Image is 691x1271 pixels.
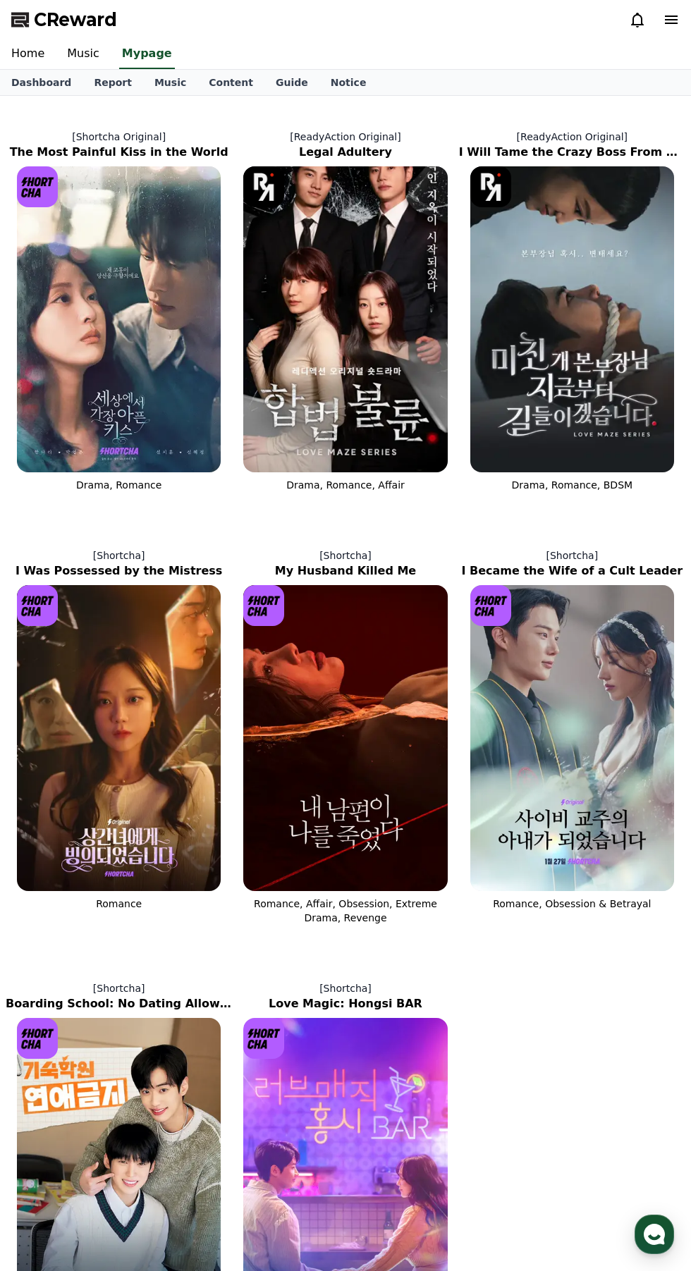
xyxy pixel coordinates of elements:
img: I Became the Wife of a Cult Leader [470,585,674,891]
p: [ReadyAction Original] [459,130,685,144]
img: [object Object] Logo [17,166,58,207]
p: [ReadyAction Original] [232,130,458,144]
a: Content [197,70,264,95]
a: [Shortcha Original] The Most Painful Kiss in the World The Most Painful Kiss in the World [object... [6,118,232,503]
img: Legal Adultery [243,166,447,472]
span: Drama, Romance, BDSM [512,479,633,491]
a: Report [82,70,143,95]
img: [object Object] Logo [243,585,284,626]
p: [Shortcha] [6,981,232,995]
a: Notice [319,70,378,95]
a: [Shortcha] My Husband Killed Me My Husband Killed Me [object Object] Logo Romance, Affair, Obsess... [232,537,458,936]
h2: Legal Adultery [232,144,458,161]
span: CReward [34,8,117,31]
img: [object Object] Logo [470,166,511,207]
a: Guide [264,70,319,95]
p: [Shortcha] [6,548,232,563]
span: Romance, Obsession & Betrayal [493,898,651,909]
span: Drama, Romance [76,479,161,491]
img: [object Object] Logo [470,585,511,626]
h2: I Will Tame the Crazy Boss From Now On [459,144,685,161]
p: [Shortcha] [459,548,685,563]
p: [Shortcha] [232,981,458,995]
a: [ReadyAction Original] I Will Tame the Crazy Boss From Now On I Will Tame the Crazy Boss From Now... [459,118,685,503]
h2: The Most Painful Kiss in the World [6,144,232,161]
a: Music [56,39,111,69]
img: The Most Painful Kiss in the World [17,166,221,472]
a: Music [143,70,197,95]
img: [object Object] Logo [243,166,284,207]
span: Messages [117,469,159,480]
a: [Shortcha] I Became the Wife of a Cult Leader I Became the Wife of a Cult Leader [object Object] ... [459,537,685,936]
span: Romance, Affair, Obsession, Extreme Drama, Revenge [254,898,437,923]
a: [Shortcha] I Was Possessed by the Mistress I Was Possessed by the Mistress [object Object] Logo R... [6,537,232,936]
a: Home [4,447,93,482]
img: [object Object] Logo [17,1018,58,1059]
a: Settings [182,447,271,482]
img: I Was Possessed by the Mistress [17,585,221,891]
h2: I Was Possessed by the Mistress [6,563,232,579]
span: Home [36,468,61,479]
span: Settings [209,468,243,479]
p: [Shortcha] [232,548,458,563]
img: [object Object] Logo [17,585,58,626]
a: Mypage [119,39,175,69]
p: [Shortcha Original] [6,130,232,144]
span: Romance [96,898,142,909]
a: [ReadyAction Original] Legal Adultery Legal Adultery [object Object] Logo Drama, Romance, Affair [232,118,458,503]
span: Drama, Romance, Affair [286,479,405,491]
a: Messages [93,447,182,482]
h2: Boarding School: No Dating Allowed [6,995,232,1012]
img: [object Object] Logo [243,1018,284,1059]
a: CReward [11,8,117,31]
img: My Husband Killed Me [243,585,447,891]
h2: My Husband Killed Me [232,563,458,579]
h2: Love Magic: Hongsi BAR [232,995,458,1012]
h2: I Became the Wife of a Cult Leader [459,563,685,579]
img: I Will Tame the Crazy Boss From Now On [470,166,674,472]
